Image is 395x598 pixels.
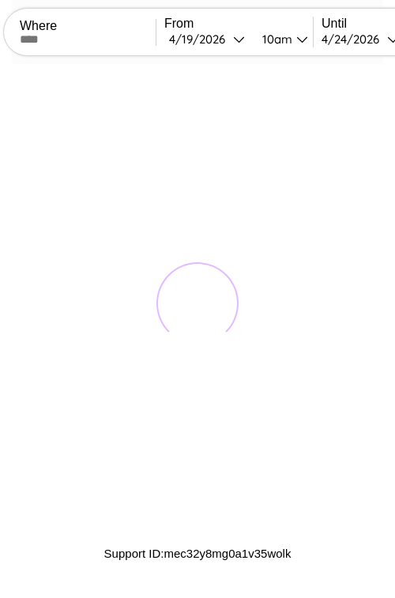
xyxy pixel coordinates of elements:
[20,19,156,33] label: Where
[322,32,387,47] div: 4 / 24 / 2026
[169,32,233,47] div: 4 / 19 / 2026
[164,31,250,47] button: 4/19/2026
[250,31,313,47] button: 10am
[254,32,296,47] div: 10am
[104,543,292,564] p: Support ID: mec32y8mg0a1v35wolk
[164,17,313,31] label: From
